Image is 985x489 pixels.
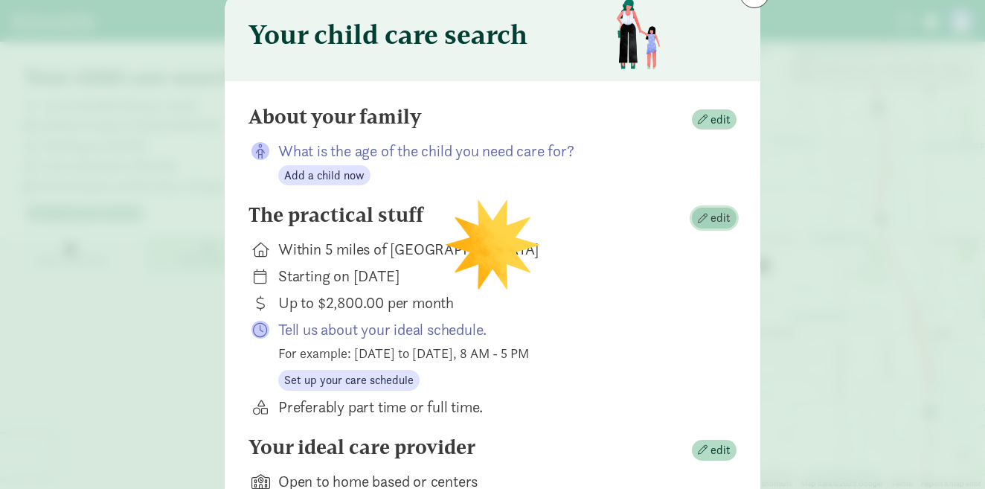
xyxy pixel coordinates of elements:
p: Tell us about your ideal schedule. [278,319,713,340]
div: Up to $2,800.00 per month [278,293,713,313]
h4: About your family [248,105,422,129]
button: edit [692,109,737,130]
h4: Your ideal care provider [248,435,475,459]
p: What is the age of the child you need care for? [278,141,713,162]
h4: The practical stuff [248,203,423,227]
button: Add a child now [278,165,370,186]
div: Starting on [DATE] [278,266,713,287]
button: Set up your care schedule [278,370,420,391]
span: edit [710,441,731,459]
div: For example: [DATE] to [DATE], 8 AM - 5 PM [278,343,713,363]
div: Within 5 miles of [GEOGRAPHIC_DATA] [278,239,713,260]
div: Preferably part time or full time. [278,397,713,418]
span: Set up your care schedule [284,371,414,389]
h3: Your child care search [248,19,527,49]
span: edit [710,209,731,227]
span: Add a child now [284,167,365,185]
button: edit [692,440,737,461]
button: edit [692,208,737,228]
span: edit [710,111,731,129]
